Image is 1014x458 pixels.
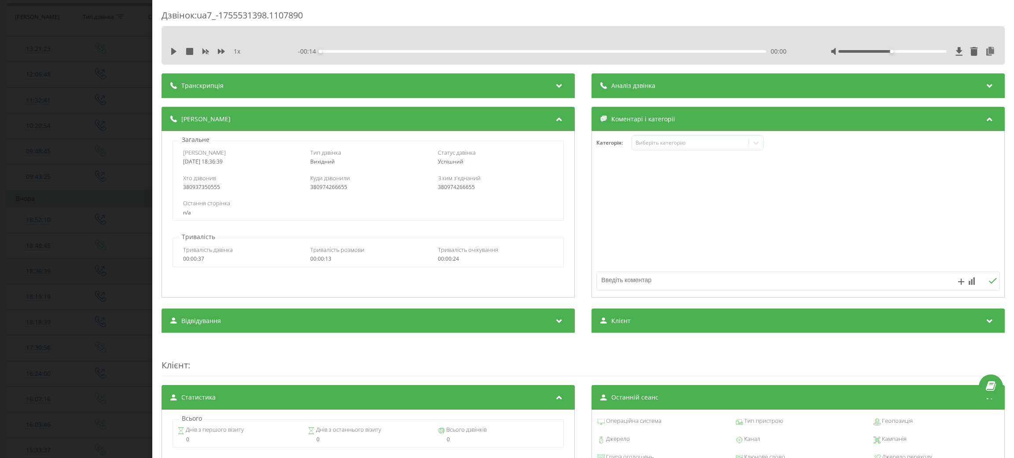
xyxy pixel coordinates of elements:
span: Клієнт [162,359,188,371]
div: : [162,342,1005,376]
span: Канал [742,435,760,443]
div: Accessibility label [890,50,893,53]
span: [PERSON_NAME] [183,149,225,156]
p: Тривалість [180,233,217,241]
div: 380937350555 [183,184,298,190]
span: Всього дзвінків [445,425,486,434]
div: Виберіть категорію [635,139,745,146]
div: 0 [177,436,298,443]
span: 1 x [234,47,240,56]
div: 0 [308,436,429,443]
div: 0 [437,436,558,443]
span: Джерело [605,435,630,443]
div: 380974266655 [437,184,553,190]
div: 00:00:13 [310,256,426,262]
span: 00:00 [771,47,786,56]
p: Загальне [180,135,212,144]
span: Кампанія [881,435,907,443]
span: Аналіз дзвінка [611,81,655,90]
span: Статистика [181,393,216,402]
span: Транскрипція [181,81,224,90]
div: n/a [183,210,553,216]
span: [PERSON_NAME] [181,115,231,124]
span: З ким з'єднаний [437,174,480,182]
div: 00:00:24 [437,256,553,262]
span: Куди дзвонили [310,174,350,182]
span: Останній сеанс [611,393,658,402]
span: Відвідування [181,316,221,325]
span: Тривалість дзвінка [183,246,232,254]
span: Днів з першого візиту [184,425,244,434]
div: Accessibility label [319,50,322,53]
span: Днів з останнього візиту [315,425,381,434]
span: Коментарі і категорії [611,115,675,124]
div: 00:00:37 [183,256,298,262]
span: Вихідний [310,158,335,165]
span: Тривалість розмови [310,246,364,254]
span: - 00:14 [298,47,320,56]
span: Тип пристрою [742,417,783,425]
span: Клієнт [611,316,631,325]
p: Всього [180,414,204,423]
div: 380974266655 [310,184,426,190]
span: Тривалість очікування [437,246,498,254]
h4: Категорія : [596,140,632,146]
span: Успішний [437,158,463,165]
span: Тип дзвінка [310,149,341,156]
span: Хто дзвонив [183,174,216,182]
div: Дзвінок : ua7_-1755531398.1107890 [162,9,1005,26]
span: Остання сторінка [183,199,230,207]
span: Статус дзвінка [437,149,475,156]
span: Операційна система [605,417,661,425]
span: Геопозиція [881,417,913,425]
div: [DATE] 18:36:39 [183,159,298,165]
